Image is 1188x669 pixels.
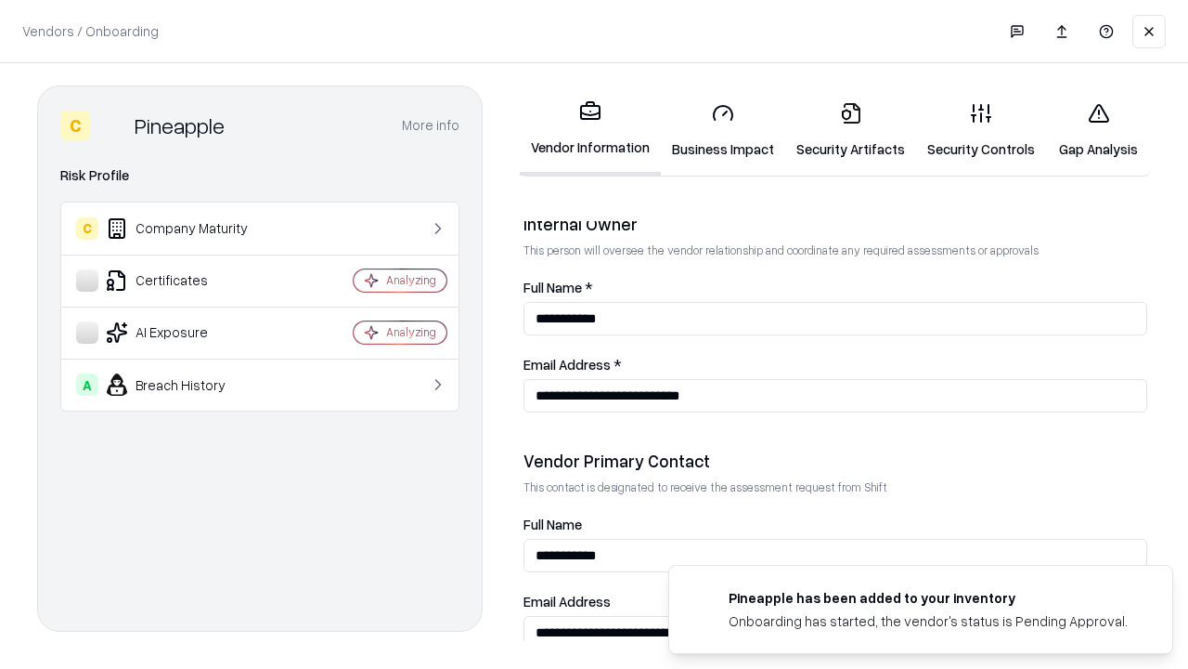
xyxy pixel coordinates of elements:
label: Email Address [523,595,1147,609]
div: C [60,111,90,140]
a: Vendor Information [520,85,661,176]
div: C [76,217,98,240]
img: pineappleenergy.com [691,588,714,610]
label: Full Name [523,518,1147,531]
div: AI Exposure [76,321,298,344]
div: Pineapple has been added to your inventory [729,588,1128,608]
div: Internal Owner [523,213,1147,235]
div: Company Maturity [76,217,298,240]
div: Onboarding has started, the vendor's status is Pending Approval. [729,611,1128,631]
div: Analyzing [386,272,436,288]
div: Pineapple [135,111,225,140]
div: Risk Profile [60,164,459,187]
div: Analyzing [386,324,436,340]
label: Full Name * [523,281,1147,295]
a: Business Impact [661,87,785,174]
div: Certificates [76,269,298,292]
p: Vendors / Onboarding [22,21,159,41]
label: Email Address * [523,358,1147,372]
p: This contact is designated to receive the assessment request from Shift [523,479,1147,495]
div: Vendor Primary Contact [523,450,1147,472]
a: Gap Analysis [1046,87,1151,174]
img: Pineapple [97,111,127,140]
p: This person will oversee the vendor relationship and coordinate any required assessments or appro... [523,243,1147,258]
button: More info [402,109,459,142]
div: A [76,374,98,396]
div: Breach History [76,374,298,396]
a: Security Artifacts [785,87,916,174]
a: Security Controls [916,87,1046,174]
